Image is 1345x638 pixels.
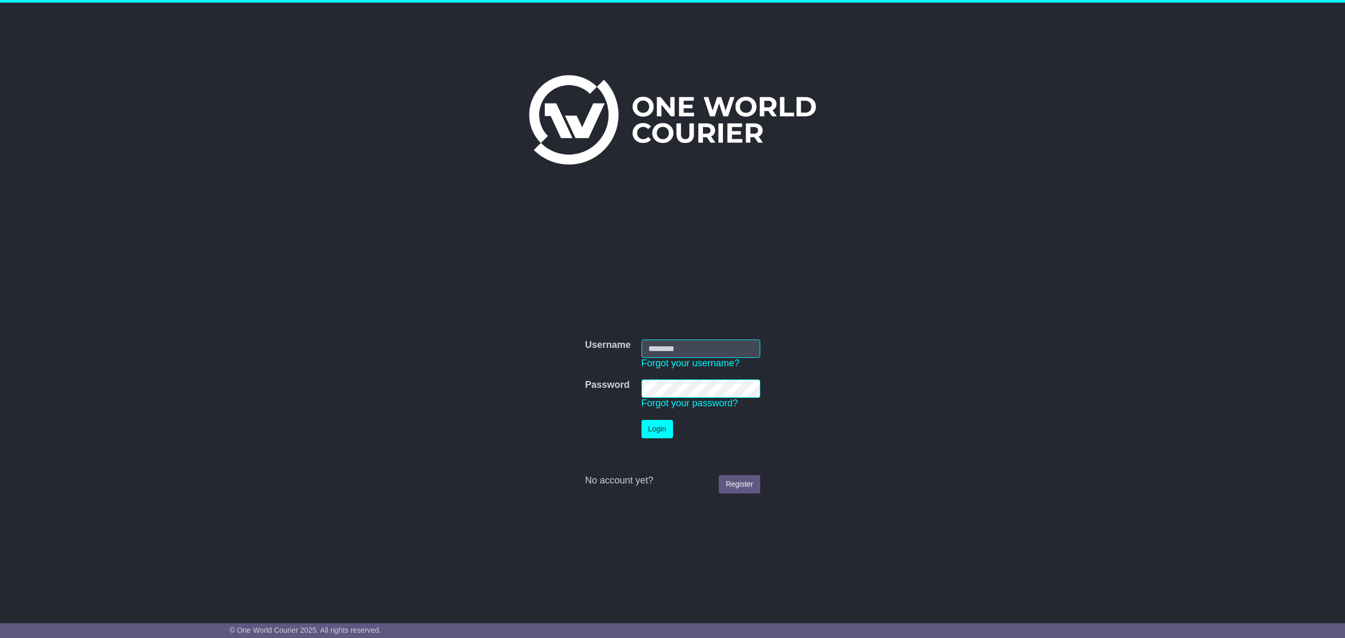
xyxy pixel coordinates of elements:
[642,358,740,368] a: Forgot your username?
[642,398,738,408] a: Forgot your password?
[230,626,381,634] span: © One World Courier 2025. All rights reserved.
[719,475,760,493] a: Register
[529,75,816,164] img: One World
[585,379,629,391] label: Password
[585,339,630,351] label: Username
[642,420,673,438] button: Login
[585,475,760,487] div: No account yet?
